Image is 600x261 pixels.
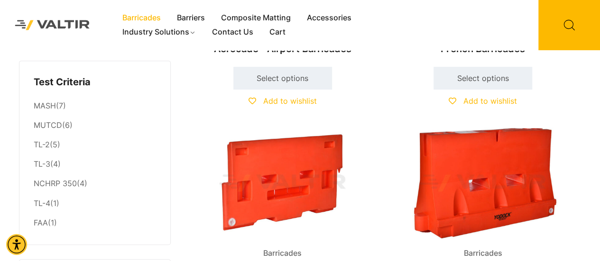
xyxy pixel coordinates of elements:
a: Select options for “French Barricades” [434,67,532,90]
li: (6) [34,116,156,135]
a: Cart [261,25,294,39]
a: Add to wishlist [249,96,317,106]
a: Contact Us [204,25,261,39]
div: Accessibility Menu [6,234,27,255]
h4: Test Criteria [34,75,156,90]
a: TL-3 [34,159,50,169]
a: Add to wishlist [449,96,517,106]
a: Industry Solutions [114,25,204,39]
a: MUTCD [34,120,62,130]
a: TL-4 [34,198,50,208]
span: Add to wishlist [263,96,317,106]
a: NCHRP 350 [34,179,77,188]
a: Select options for “Aerocade® Airport Barricades” [233,67,332,90]
a: Barriers [169,11,213,25]
img: Valtir Rentals [7,12,98,38]
a: Accessories [299,11,360,25]
a: Barricades [114,11,169,25]
a: Composite Matting [213,11,299,25]
a: TL-2 [34,140,50,149]
span: Barricades [256,246,309,261]
li: (1) [34,213,156,230]
span: Barricades [456,246,509,261]
span: Add to wishlist [463,96,517,106]
li: (4) [34,155,156,174]
a: MASH [34,101,56,110]
img: Barricades [190,127,375,239]
li: (7) [34,96,156,116]
li: (4) [34,174,156,194]
a: FAA [34,218,48,227]
img: Barricades [390,127,575,239]
li: (1) [34,194,156,213]
li: (5) [34,135,156,155]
